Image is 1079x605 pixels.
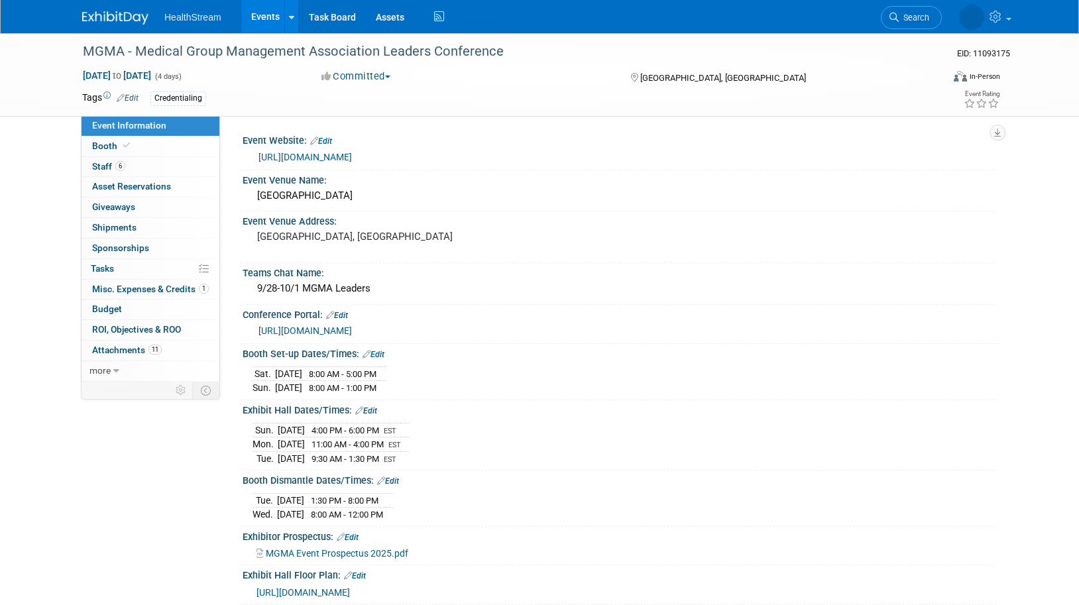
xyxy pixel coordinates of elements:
[309,383,376,393] span: 8:00 AM - 1:00 PM
[317,70,396,83] button: Committed
[154,72,182,81] span: (4 days)
[123,142,130,149] i: Booth reservation complete
[311,510,383,520] span: 8:00 AM - 12:00 PM
[92,140,133,151] span: Booth
[243,344,997,361] div: Booth Set-up Dates/Times:
[640,73,806,83] span: [GEOGRAPHIC_DATA], [GEOGRAPHIC_DATA]
[150,91,206,105] div: Credentialing
[82,218,219,238] a: Shipments
[243,211,997,228] div: Event Venue Address:
[266,548,408,559] span: MGMA Event Prospectus 2025.pdf
[243,170,997,187] div: Event Venue Name:
[310,137,332,146] a: Edit
[388,441,401,449] span: EST
[243,400,997,417] div: Exhibit Hall Dates/Times:
[82,137,219,156] a: Booth
[277,508,304,522] td: [DATE]
[92,201,135,212] span: Giveaways
[257,231,542,243] pre: [GEOGRAPHIC_DATA], [GEOGRAPHIC_DATA]
[82,280,219,300] a: Misc. Expenses & Credits1
[82,70,152,82] span: [DATE] [DATE]
[964,91,999,97] div: Event Rating
[954,71,967,82] img: Format-Inperson.png
[243,131,997,148] div: Event Website:
[253,451,278,465] td: Tue.
[92,345,162,355] span: Attachments
[969,72,1000,82] div: In-Person
[278,451,305,465] td: [DATE]
[92,181,171,192] span: Asset Reservations
[275,381,302,395] td: [DATE]
[82,341,219,360] a: Attachments11
[243,263,997,280] div: Teams Chat Name:
[355,406,377,415] a: Edit
[115,161,125,171] span: 6
[899,13,929,23] span: Search
[278,437,305,452] td: [DATE]
[82,116,219,136] a: Event Information
[959,5,984,30] img: Wendy Nixx
[256,587,350,598] a: [URL][DOMAIN_NAME]
[326,311,348,320] a: Edit
[258,152,352,162] a: [URL][DOMAIN_NAME]
[82,91,139,106] td: Tags
[199,284,209,294] span: 1
[384,427,396,435] span: EST
[148,345,162,355] span: 11
[312,439,384,449] span: 11:00 AM - 4:00 PM
[384,455,396,464] span: EST
[82,259,219,279] a: Tasks
[253,423,278,437] td: Sun.
[275,366,302,381] td: [DATE]
[92,161,125,172] span: Staff
[258,325,352,336] a: [URL][DOMAIN_NAME]
[309,369,376,379] span: 8:00 AM - 5:00 PM
[92,284,209,294] span: Misc. Expenses & Credits
[312,454,379,464] span: 9:30 AM - 1:30 PM
[92,120,166,131] span: Event Information
[193,382,220,399] td: Toggle Event Tabs
[243,527,997,544] div: Exhibitor Prospectus:
[82,177,219,197] a: Asset Reservations
[957,48,1010,58] span: Event ID: 11093175
[256,548,408,559] a: MGMA Event Prospectus 2025.pdf
[253,508,277,522] td: Wed.
[92,222,137,233] span: Shipments
[253,366,275,381] td: Sat.
[253,381,275,395] td: Sun.
[881,6,942,29] a: Search
[91,263,114,274] span: Tasks
[82,239,219,258] a: Sponsorships
[243,565,997,582] div: Exhibit Hall Floor Plan:
[243,305,997,322] div: Conference Portal:
[377,476,399,486] a: Edit
[363,350,384,359] a: Edit
[337,533,359,542] a: Edit
[82,197,219,217] a: Giveaways
[243,470,997,488] div: Booth Dismantle Dates/Times:
[82,11,148,25] img: ExhibitDay
[253,493,277,508] td: Tue.
[278,423,305,437] td: [DATE]
[78,40,922,64] div: MGMA - Medical Group Management Association Leaders Conference
[170,382,193,399] td: Personalize Event Tab Strip
[92,324,181,335] span: ROI, Objectives & ROO
[82,361,219,381] a: more
[864,69,1000,89] div: Event Format
[82,300,219,319] a: Budget
[92,303,122,314] span: Budget
[92,243,149,253] span: Sponsorships
[82,320,219,340] a: ROI, Objectives & ROO
[253,186,987,206] div: [GEOGRAPHIC_DATA]
[312,425,379,435] span: 4:00 PM - 6:00 PM
[117,93,139,103] a: Edit
[253,278,987,299] div: 9/28-10/1 MGMA Leaders
[253,437,278,452] td: Mon.
[111,70,123,81] span: to
[311,496,378,506] span: 1:30 PM - 8:00 PM
[277,493,304,508] td: [DATE]
[89,365,111,376] span: more
[82,157,219,177] a: Staff6
[164,12,221,23] span: HealthStream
